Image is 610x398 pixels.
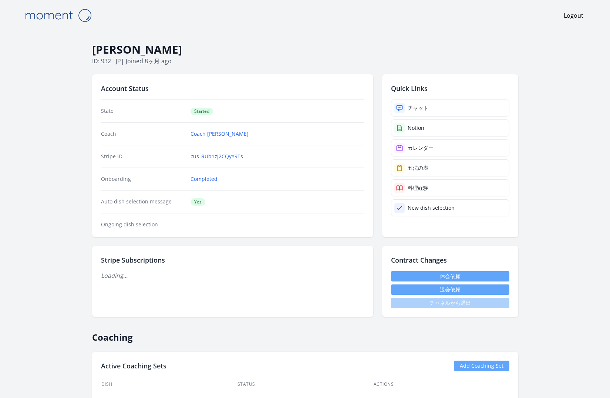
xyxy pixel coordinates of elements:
[191,130,249,138] a: Coach [PERSON_NAME]
[408,104,428,112] div: チャット
[391,119,509,136] a: Notion
[391,271,509,281] a: 休会依頼
[101,175,185,183] dt: Onboarding
[116,57,121,65] span: jp
[408,184,428,192] div: 料理経験
[101,377,237,392] th: Dish
[564,11,583,20] a: Logout
[191,198,205,206] span: Yes
[237,377,373,392] th: Status
[373,377,509,392] th: Actions
[391,255,509,265] h2: Contract Changes
[21,6,95,25] img: Moment
[191,153,243,160] a: cus_RUb1zJ2CQyY9Ts
[408,164,428,172] div: 五法の表
[391,159,509,176] a: 五法の表
[391,199,509,216] a: New dish selection
[408,144,434,152] div: カレンダー
[391,298,509,308] span: チャネルから退出
[92,43,518,57] h1: [PERSON_NAME]
[92,326,518,343] h2: Coaching
[101,130,185,138] dt: Coach
[191,175,218,183] a: Completed
[408,124,424,132] div: Notion
[101,107,185,115] dt: State
[101,83,364,94] h2: Account Status
[92,57,518,65] p: ID: 932 | | Joined 8ヶ月 ago
[454,361,509,371] a: Add Coaching Set
[391,179,509,196] a: 料理経験
[408,204,455,212] div: New dish selection
[101,255,364,265] h2: Stripe Subscriptions
[391,83,509,94] h2: Quick Links
[101,198,185,206] dt: Auto dish selection message
[391,139,509,156] a: カレンダー
[101,221,185,228] dt: Ongoing dish selection
[101,153,185,160] dt: Stripe ID
[391,99,509,117] a: チャット
[391,284,509,295] button: 退会依頼
[101,361,166,371] h2: Active Coaching Sets
[101,271,364,280] p: Loading...
[191,108,213,115] span: Started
